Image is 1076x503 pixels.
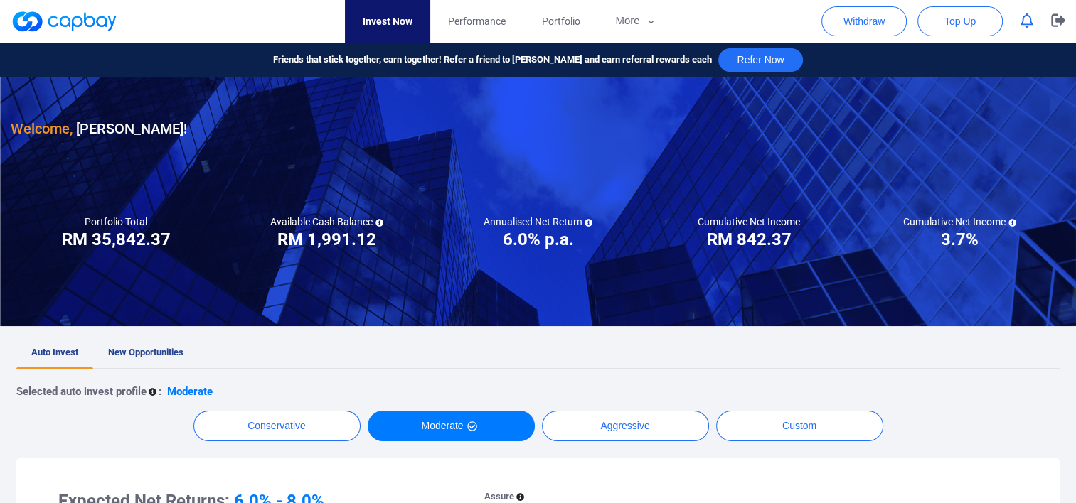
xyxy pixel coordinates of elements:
h5: Cumulative Net Income [903,215,1016,228]
span: Portfolio [541,13,580,29]
button: Aggressive [542,411,709,441]
h3: 3.7% [941,228,979,251]
h5: Portfolio Total [85,215,147,228]
h3: [PERSON_NAME] ! [11,117,187,140]
h5: Available Cash Balance [270,215,383,228]
h3: RM 1,991.12 [277,228,376,251]
h3: RM 842.37 [707,228,792,251]
button: Refer Now [718,48,802,72]
span: Welcome, [11,120,73,137]
span: Top Up [944,14,976,28]
p: Selected auto invest profile [16,383,147,400]
h3: 6.0% p.a. [502,228,573,251]
p: : [159,383,161,400]
h5: Cumulative Net Income [698,215,800,228]
p: Moderate [167,383,213,400]
button: Withdraw [821,6,907,36]
span: New Opportunities [108,347,183,357]
button: Conservative [193,411,361,441]
span: Friends that stick together, earn together! Refer a friend to [PERSON_NAME] and earn referral rew... [273,53,711,67]
h5: Annualised Net Return [483,215,592,228]
span: Auto Invest [31,347,78,357]
button: Custom [716,411,883,441]
h3: RM 35,842.37 [62,228,171,251]
button: Top Up [917,6,1003,36]
span: Performance [448,13,506,29]
button: Moderate [368,411,535,441]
